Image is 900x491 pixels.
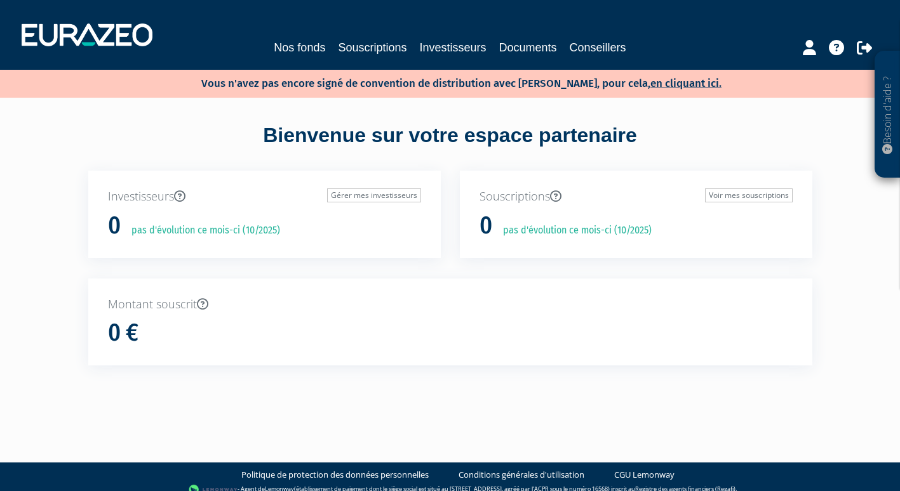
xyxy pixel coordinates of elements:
a: Souscriptions [338,39,406,56]
img: 1732889491-logotype_eurazeo_blanc_rvb.png [22,23,152,46]
a: Politique de protection des données personnelles [241,469,429,481]
h1: 0 [108,213,121,239]
p: Besoin d'aide ? [880,58,895,172]
a: CGU Lemonway [614,469,675,481]
a: Nos fonds [274,39,325,56]
a: Conseillers [570,39,626,56]
p: pas d'évolution ce mois-ci (10/2025) [123,223,280,238]
a: Voir mes souscriptions [705,188,793,202]
a: Documents [499,39,557,56]
div: Bienvenue sur votre espace partenaire [79,121,822,171]
p: Vous n'avez pas encore signé de convention de distribution avec [PERSON_NAME], pour cela, [165,73,722,91]
a: Gérer mes investisseurs [327,188,421,202]
p: Souscriptions [480,188,793,205]
h1: 0 [480,213,492,239]
a: en cliquant ici. [650,77,722,90]
p: Montant souscrit [108,296,793,313]
a: Investisseurs [419,39,486,56]
h1: 0 € [108,320,138,346]
p: Investisseurs [108,188,421,205]
a: Conditions générales d'utilisation [459,469,584,481]
p: pas d'évolution ce mois-ci (10/2025) [494,223,652,238]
